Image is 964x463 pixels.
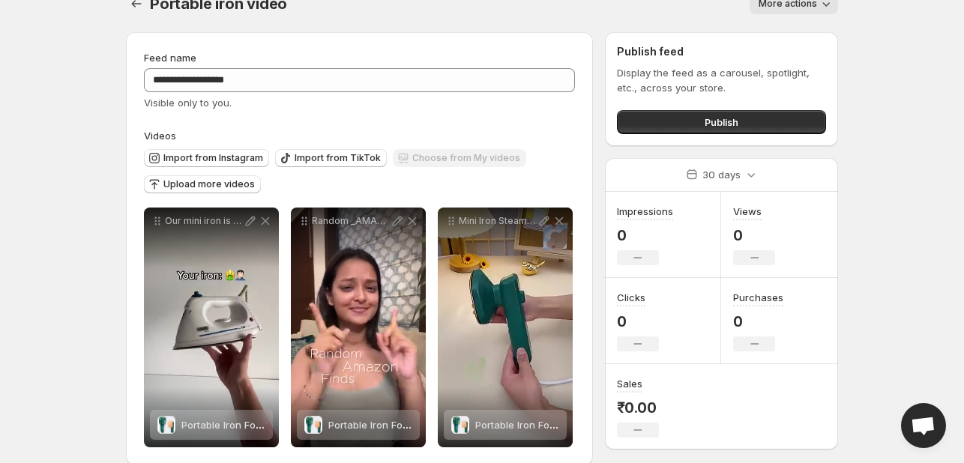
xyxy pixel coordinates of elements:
[702,167,741,182] p: 30 days
[617,226,673,244] p: 0
[475,419,592,431] span: Portable Iron For Clothes
[438,208,573,447] div: Mini Iron Steamer _ Best Mini Steam Iron For TravelpublercomPortable Iron For ClothesPortable Iro...
[617,312,659,330] p: 0
[705,115,738,130] span: Publish
[617,44,826,59] h2: Publish feed
[144,97,232,109] span: Visible only to you.
[733,312,783,330] p: 0
[144,52,196,64] span: Feed name
[181,419,298,431] span: Portable Iron For Clothes
[733,290,783,305] h3: Purchases
[617,376,642,391] h3: Sales
[165,215,243,227] p: Our mini iron is the best travelpublercom
[733,204,762,219] h3: Views
[617,110,826,134] button: Publish
[459,215,537,227] p: Mini Iron Steamer _ Best Mini Steam Iron For Travelpublercom
[163,178,255,190] span: Upload more videos
[901,403,946,448] div: Open chat
[144,130,176,142] span: Videos
[617,204,673,219] h3: Impressions
[617,65,826,95] p: Display the feed as a carousel, spotlight, etc., across your store.
[328,419,445,431] span: Portable Iron For Clothes
[617,399,659,417] p: ₹0.00
[163,152,263,164] span: Import from Instagram
[295,152,381,164] span: Import from TikTok
[144,149,269,167] button: Import from Instagram
[275,149,387,167] button: Import from TikTok
[312,215,390,227] p: Random _AMAZON_ findsMini Portable Iron for _TRAVEL__ _ amazonfinds amazon nopublercom
[733,226,775,244] p: 0
[144,175,261,193] button: Upload more videos
[144,208,279,447] div: Our mini iron is the best travelpublercomPortable Iron For ClothesPortable Iron For Clothes
[291,208,426,447] div: Random _AMAZON_ findsMini Portable Iron for _TRAVEL__ _ amazonfinds amazon nopublercomPortable Ir...
[617,290,645,305] h3: Clicks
